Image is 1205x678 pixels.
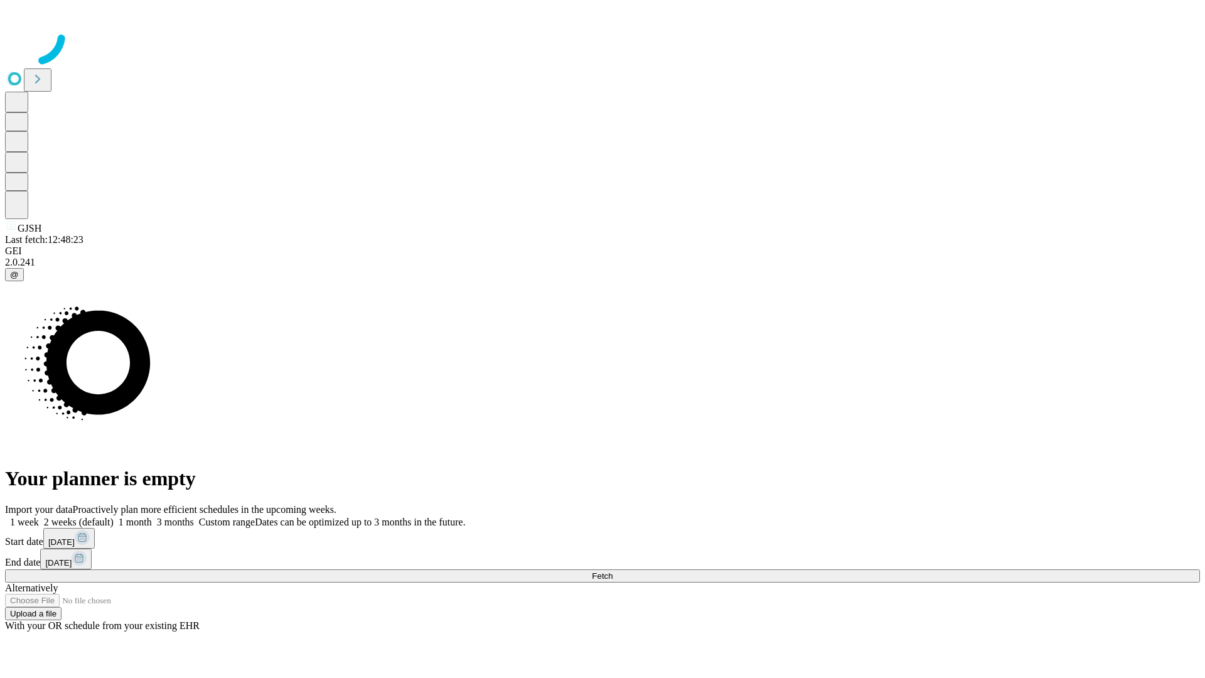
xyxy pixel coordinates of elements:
[73,504,336,515] span: Proactively plan more efficient schedules in the upcoming weeks.
[10,270,19,279] span: @
[45,558,72,568] span: [DATE]
[48,537,75,547] span: [DATE]
[199,517,255,527] span: Custom range
[44,517,114,527] span: 2 weeks (default)
[5,569,1200,583] button: Fetch
[43,528,95,549] button: [DATE]
[5,245,1200,257] div: GEI
[5,467,1200,490] h1: Your planner is empty
[255,517,465,527] span: Dates can be optimized up to 3 months in the future.
[592,571,613,581] span: Fetch
[119,517,152,527] span: 1 month
[5,234,83,245] span: Last fetch: 12:48:23
[5,549,1200,569] div: End date
[5,620,200,631] span: With your OR schedule from your existing EHR
[5,607,62,620] button: Upload a file
[5,257,1200,268] div: 2.0.241
[18,223,41,234] span: GJSH
[5,583,58,593] span: Alternatively
[5,268,24,281] button: @
[5,504,73,515] span: Import your data
[10,517,39,527] span: 1 week
[157,517,194,527] span: 3 months
[40,549,92,569] button: [DATE]
[5,528,1200,549] div: Start date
